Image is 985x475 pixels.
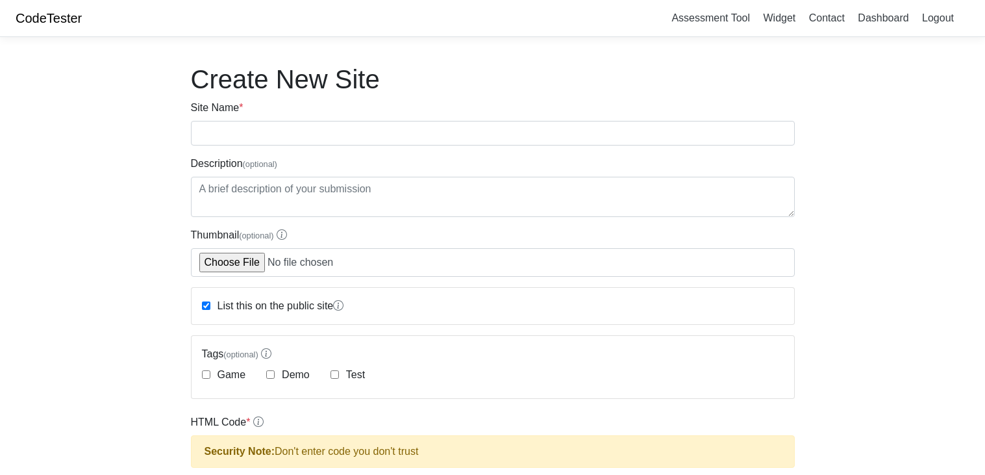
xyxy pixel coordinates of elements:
label: List this on the public site [215,298,344,314]
strong: Security Note: [205,446,275,457]
h1: Create New Site [191,64,795,95]
label: Test [343,367,365,383]
a: Assessment Tool [666,7,755,29]
span: (optional) [243,159,277,169]
label: HTML Code [191,415,264,430]
span: (optional) [223,350,258,359]
a: CodeTester [16,11,82,25]
label: Site Name [191,100,243,116]
a: Dashboard [853,7,914,29]
div: Don't enter code you don't trust [191,435,795,468]
label: Description [191,156,277,172]
span: (optional) [239,231,273,240]
label: Tags [202,346,784,362]
label: Thumbnail [191,227,288,243]
a: Widget [758,7,801,29]
a: Logout [917,7,959,29]
label: Demo [279,367,310,383]
label: Game [215,367,246,383]
a: Contact [804,7,850,29]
